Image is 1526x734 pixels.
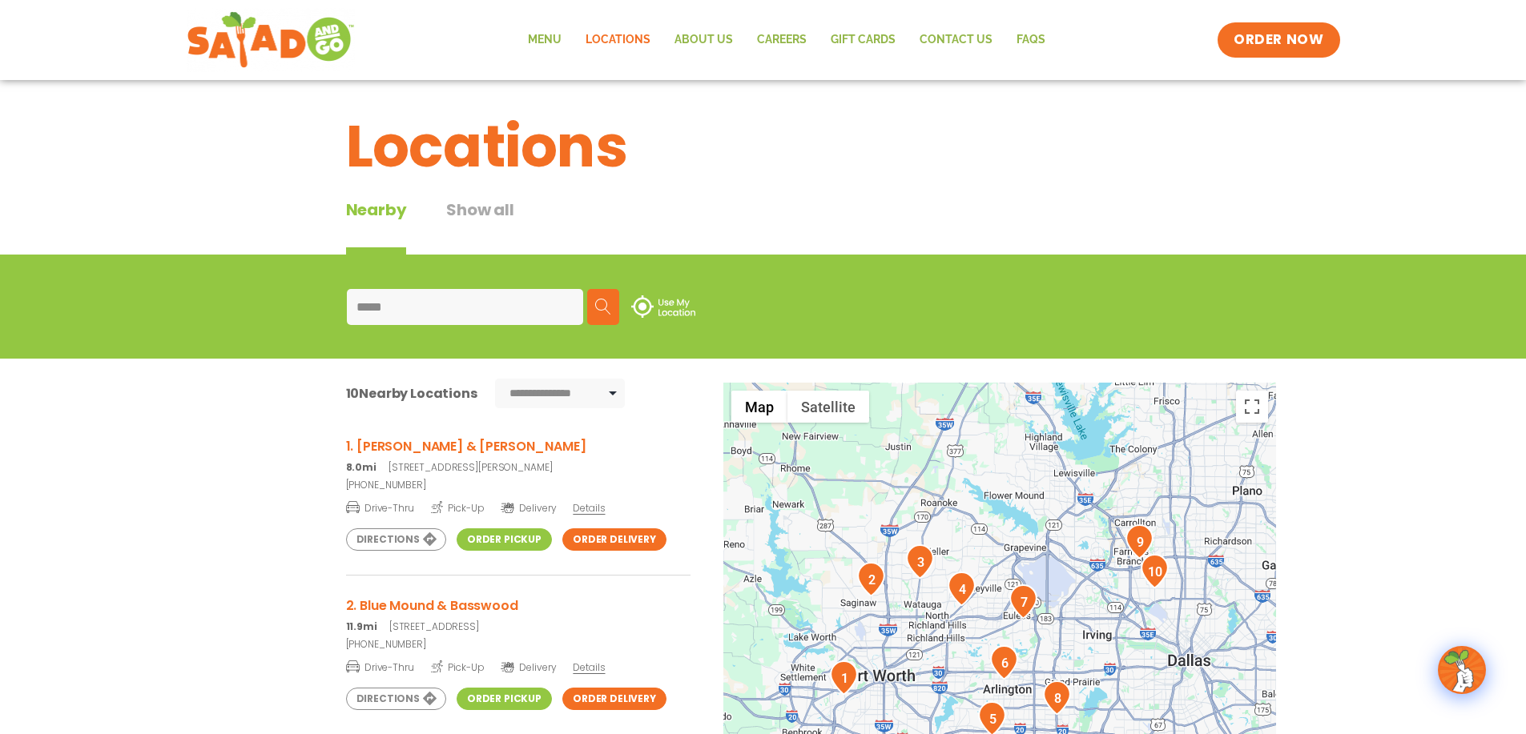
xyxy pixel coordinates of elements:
[346,198,407,255] div: Nearby
[346,495,691,515] a: Drive-Thru Pick-Up Delivery Details
[346,528,446,551] a: Directions
[346,460,376,474] strong: 8.0mi
[346,596,691,634] a: 2. Blue Mound & Basswood 11.9mi[STREET_ADDRESS]
[1141,554,1169,588] div: 10
[501,501,556,515] span: Delivery
[501,660,556,675] span: Delivery
[857,562,885,596] div: 2
[562,688,666,710] a: Order Delivery
[908,22,1005,58] a: Contact Us
[819,22,908,58] a: GIFT CARDS
[562,528,666,551] a: Order Delivery
[745,22,819,58] a: Careers
[346,478,691,492] a: [PHONE_NUMBER]
[1218,22,1339,58] a: ORDER NOW
[346,436,691,475] a: 1. [PERSON_NAME] & [PERSON_NAME] 8.0mi[STREET_ADDRESS][PERSON_NAME]
[1234,30,1323,50] span: ORDER NOW
[346,499,414,515] span: Drive-Thru
[346,596,691,616] h3: 2. Blue Mound & Basswood
[346,655,691,675] a: Drive-Thru Pick-Up Delivery Details
[948,572,976,606] div: 4
[1005,22,1057,58] a: FAQs
[446,198,513,255] button: Show all
[1043,680,1071,715] div: 8
[595,299,611,315] img: search.svg
[431,659,485,675] span: Pick-Up
[346,620,377,633] strong: 11.9mi
[1439,648,1484,692] img: wpChatIcon
[346,620,691,634] p: [STREET_ADDRESS]
[457,688,552,710] a: Order Pickup
[346,659,414,675] span: Drive-Thru
[787,391,869,423] button: Show satellite imagery
[346,436,691,456] h3: 1. [PERSON_NAME] & [PERSON_NAME]
[346,384,360,403] span: 10
[346,103,1181,190] h1: Locations
[346,383,477,403] div: Nearby Locations
[346,460,691,475] p: [STREET_ADDRESS][PERSON_NAME]
[631,295,695,318] img: use-location.svg
[346,637,691,652] a: [PHONE_NUMBER]
[574,22,662,58] a: Locations
[346,198,554,255] div: Tabbed content
[1236,391,1268,423] button: Toggle fullscreen view
[662,22,745,58] a: About Us
[516,22,574,58] a: Menu
[906,544,934,579] div: 3
[573,501,605,515] span: Details
[346,688,446,710] a: Directions
[573,660,605,674] span: Details
[1125,524,1154,559] div: 9
[431,499,485,515] span: Pick-Up
[990,645,1018,680] div: 6
[457,528,552,551] a: Order Pickup
[187,8,356,72] img: new-SAG-logo-768×292
[1009,584,1037,619] div: 7
[516,22,1057,58] nav: Menu
[731,391,787,423] button: Show street map
[830,660,858,695] div: 1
